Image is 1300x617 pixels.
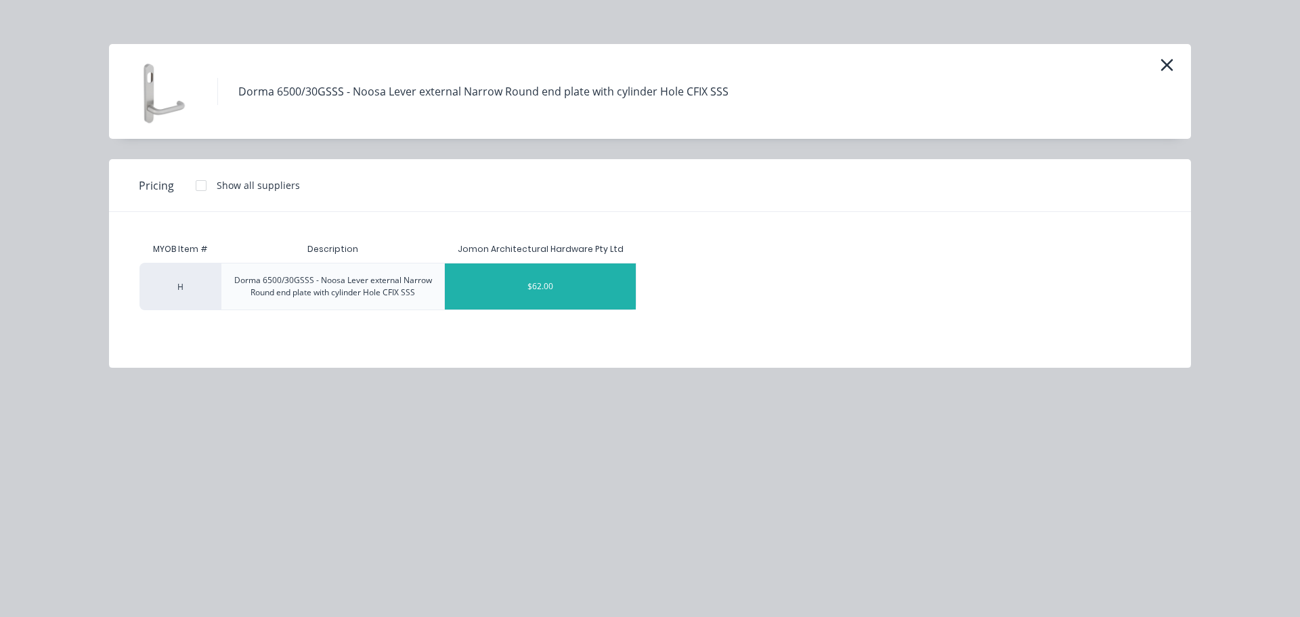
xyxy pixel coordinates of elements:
[139,177,174,194] span: Pricing
[458,243,624,255] div: Jomon Architectural Hardware Pty Ltd
[139,236,221,263] div: MYOB Item #
[238,83,729,100] div: Dorma 6500/30GSSS - Noosa Lever external Narrow Round end plate with cylinder Hole CFIX SSS
[232,274,433,299] div: Dorma 6500/30GSSS - Noosa Lever external Narrow Round end plate with cylinder Hole CFIX SSS
[217,178,300,192] div: Show all suppliers
[297,232,369,266] div: Description
[129,58,197,125] img: Dorma 6500/30GSSS - Noosa Lever external Narrow Round end plate with cylinder Hole CFIX SSS
[445,263,636,310] div: $62.00
[139,263,221,310] div: H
